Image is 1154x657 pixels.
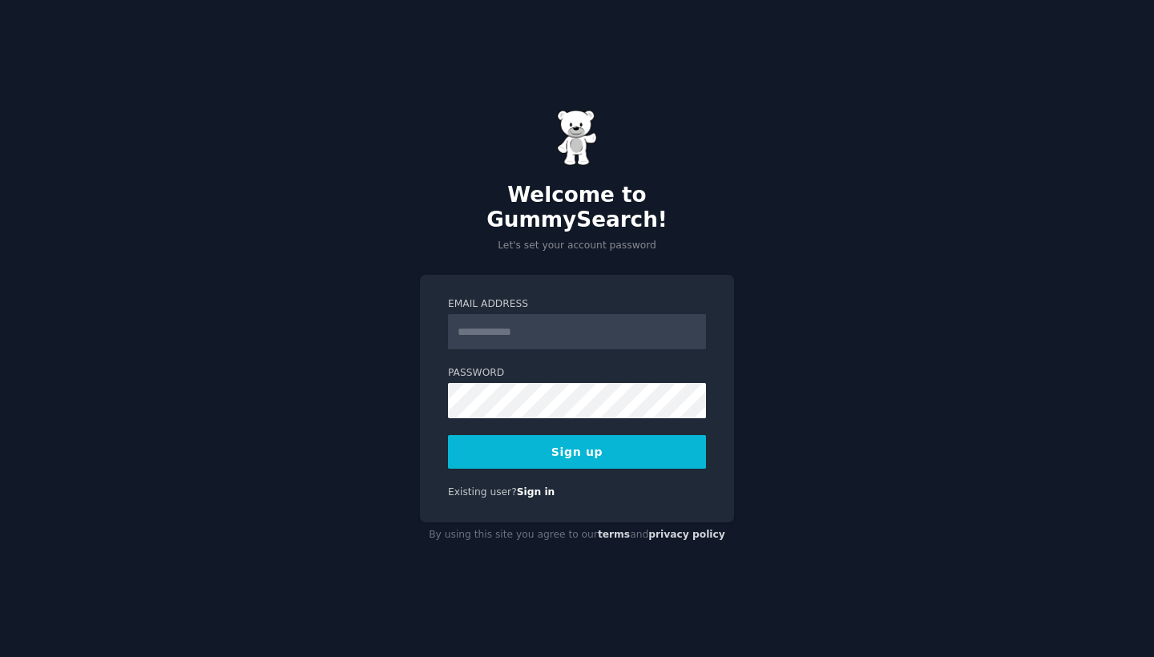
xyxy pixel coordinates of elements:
button: Sign up [448,435,706,469]
a: Sign in [517,486,555,498]
p: Let's set your account password [420,239,734,253]
a: terms [598,529,630,540]
a: privacy policy [648,529,725,540]
label: Password [448,366,706,381]
label: Email Address [448,297,706,312]
span: Existing user? [448,486,517,498]
img: Gummy Bear [557,110,597,166]
div: By using this site you agree to our and [420,522,734,548]
h2: Welcome to GummySearch! [420,183,734,233]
